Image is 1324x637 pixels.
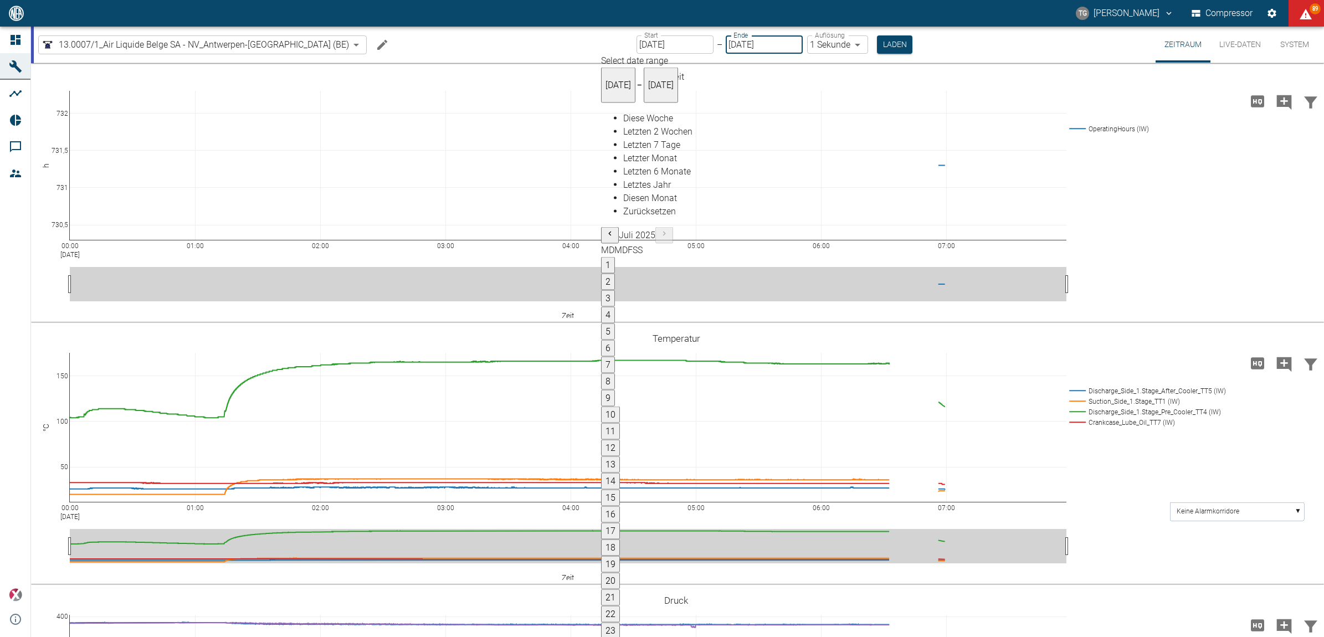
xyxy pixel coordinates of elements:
button: 18 [601,540,620,556]
div: Diese Woche [623,112,692,125]
button: System [1270,27,1320,63]
div: TG [1076,7,1089,20]
a: 13.0007/1_Air Liquide Belge SA - NV_Antwerpen-[GEOGRAPHIC_DATA] (BE) [41,38,349,52]
span: Montag [601,245,609,255]
span: Diese Woche [623,113,673,124]
span: Juli 2025 [619,230,655,240]
div: Zurücksetzen [623,205,692,218]
span: 89 [1310,3,1321,14]
button: 2 [601,274,615,290]
div: Letzten 7 Tage [623,138,692,152]
button: 19 [601,556,620,573]
button: Previous month [601,227,619,244]
button: 3 [601,290,615,307]
span: Samstag [633,245,638,255]
button: Einstellungen [1262,3,1282,23]
button: 15 [601,490,620,506]
span: Hohe Auflösung [1244,357,1271,368]
button: Laden [877,35,912,54]
button: 12 [601,440,620,456]
button: thomas.gregoir@neuman-esser.com [1074,3,1176,23]
img: Xplore Logo [9,588,22,602]
h5: – [635,80,644,91]
button: Kommentar hinzufügen [1271,349,1297,378]
div: Letztes Jahr [623,178,692,192]
button: [DATE] [601,68,635,103]
button: 16 [601,506,620,523]
div: Letzter Monat [623,152,692,165]
button: 11 [601,423,620,440]
img: logo [8,6,25,20]
div: 1 Sekunde [807,35,868,54]
label: Ende [733,30,748,40]
button: 14 [601,473,620,490]
span: [DATE] [648,80,674,90]
button: 4 [601,307,615,323]
p: – [717,38,722,51]
span: Sonntag [638,245,643,255]
div: Letzten 2 Wochen [623,125,692,138]
text: Keine Alarmkorridore [1177,507,1239,515]
span: Zurücksetzen [623,206,676,217]
span: Letzten 7 Tage [623,140,680,150]
button: Machine bearbeiten [371,34,393,56]
button: 8 [601,373,615,390]
button: Kommentar hinzufügen [1271,87,1297,116]
button: Live-Daten [1210,27,1270,63]
button: Next month [655,227,673,244]
button: 7 [601,357,615,373]
span: Donnerstag [622,245,628,255]
span: Letzten 6 Monate [623,166,691,177]
input: DD.MM.YYYY [726,35,803,54]
button: 6 [601,340,615,357]
div: Diesen Monat [623,192,692,205]
span: Letzter Monat [623,153,677,163]
button: 17 [601,523,620,540]
button: 22 [601,606,620,623]
label: Auflösung [815,30,845,40]
button: 20 [601,573,620,589]
span: Dienstag [609,245,614,255]
span: Select date range [601,55,668,66]
span: Hohe Auflösung [1244,95,1271,106]
span: Diesen Monat [623,193,677,203]
button: [DATE] [644,68,678,103]
span: [DATE] [605,80,631,90]
button: 21 [601,589,620,606]
button: Zeitraum [1156,27,1210,63]
button: 10 [601,407,620,423]
button: 1 [601,257,615,274]
span: Mittwoch [614,245,622,255]
div: Letzten 6 Monate [623,165,692,178]
button: Compressor [1189,3,1255,23]
label: Start [644,30,658,40]
button: Daten filtern [1297,349,1324,378]
button: Daten filtern [1297,87,1324,116]
span: Freitag [628,245,633,255]
span: Hohe Auflösung [1244,619,1271,630]
input: DD.MM.YYYY [637,35,714,54]
span: Letztes Jahr [623,179,671,190]
span: Letzten 2 Wochen [623,126,692,137]
span: 13.0007/1_Air Liquide Belge SA - NV_Antwerpen-[GEOGRAPHIC_DATA] (BE) [59,38,349,51]
button: 13 [601,456,620,473]
button: 5 [601,323,615,340]
button: 9 [601,390,615,407]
